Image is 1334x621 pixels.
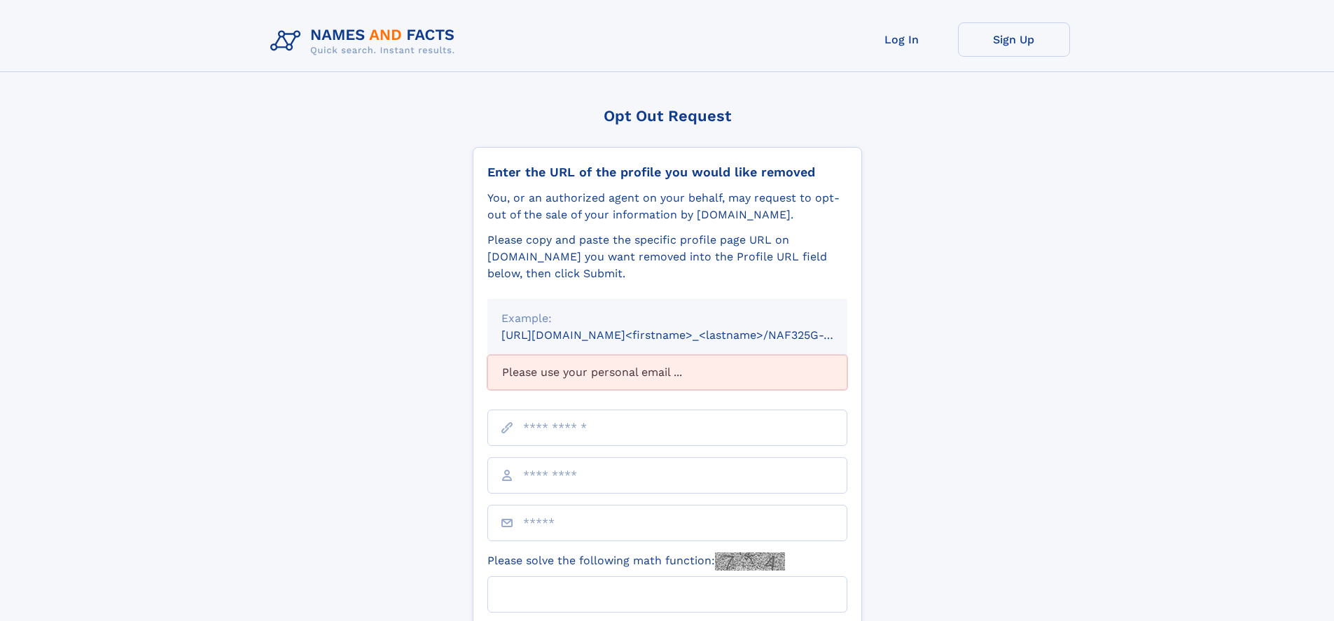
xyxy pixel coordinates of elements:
div: Please use your personal email ... [487,355,847,390]
div: Example: [501,310,833,327]
div: Please copy and paste the specific profile page URL on [DOMAIN_NAME] you want removed into the Pr... [487,232,847,282]
small: [URL][DOMAIN_NAME]<firstname>_<lastname>/NAF325G-xxxxxxxx [501,328,874,342]
div: Enter the URL of the profile you would like removed [487,165,847,180]
label: Please solve the following math function: [487,552,785,571]
div: Opt Out Request [473,107,862,125]
a: Log In [846,22,958,57]
img: Logo Names and Facts [265,22,466,60]
div: You, or an authorized agent on your behalf, may request to opt-out of the sale of your informatio... [487,190,847,223]
a: Sign Up [958,22,1070,57]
